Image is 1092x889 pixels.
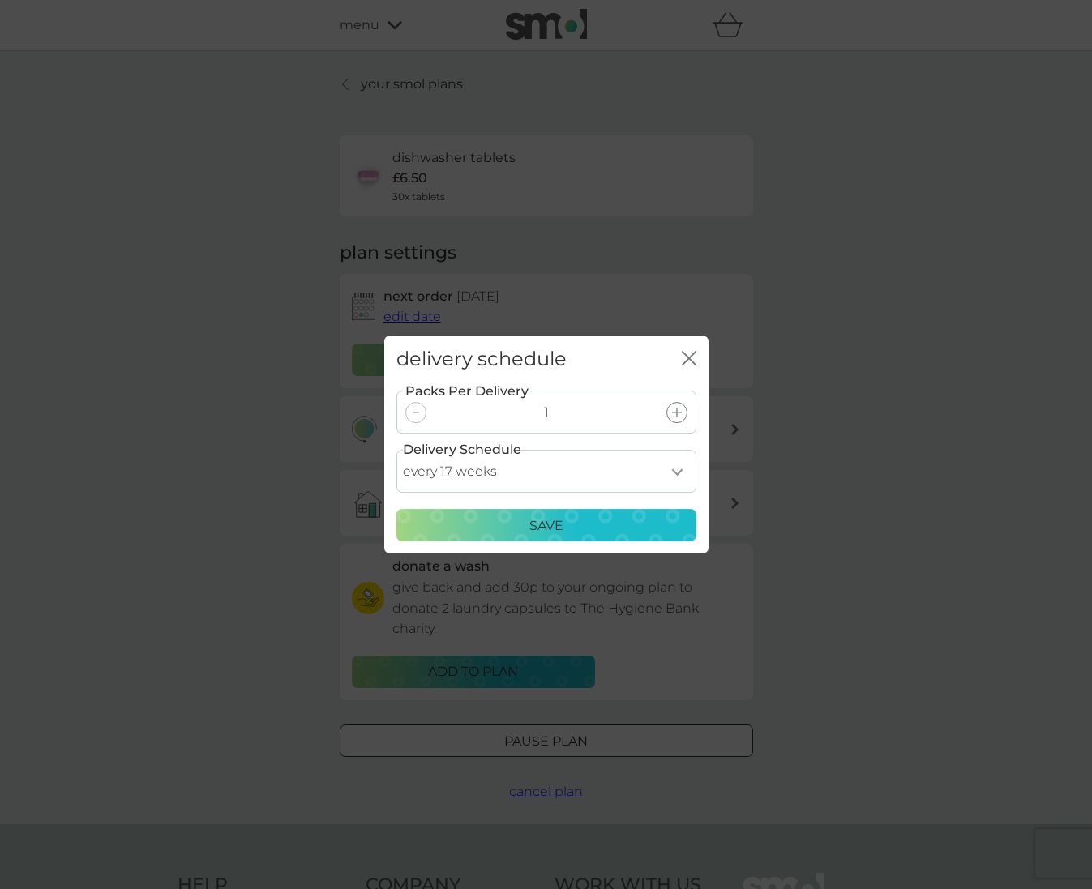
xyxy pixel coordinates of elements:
h2: delivery schedule [396,348,567,371]
p: 1 [544,402,549,423]
button: Save [396,509,696,541]
label: Packs Per Delivery [404,381,530,402]
label: Delivery Schedule [403,439,521,460]
button: close [682,351,696,368]
p: Save [529,515,563,536]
